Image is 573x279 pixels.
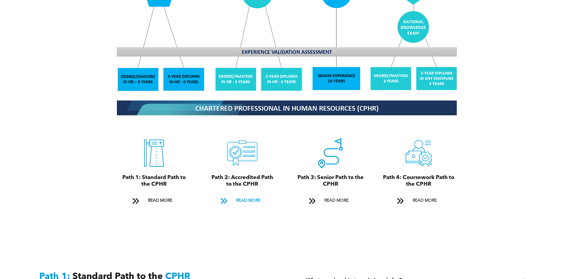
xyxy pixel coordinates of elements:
[128,195,180,206] a: READ MORE
[383,175,454,187] span: Path 4: Coursework Path to the CPHR
[211,175,273,187] span: Path 2: Accredited Path to the CPHR
[234,195,262,206] span: READ MORE
[393,195,445,206] a: READ MORE
[122,175,186,187] span: Path 1: Standard Path to the CPHR
[146,195,174,206] span: READ MORE
[304,195,356,206] a: READ MORE
[322,195,351,206] span: READ MORE
[216,195,268,206] a: READ MORE
[410,195,439,206] span: READ MORE
[298,175,364,187] span: Path 3: Senior Path to the CPHR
